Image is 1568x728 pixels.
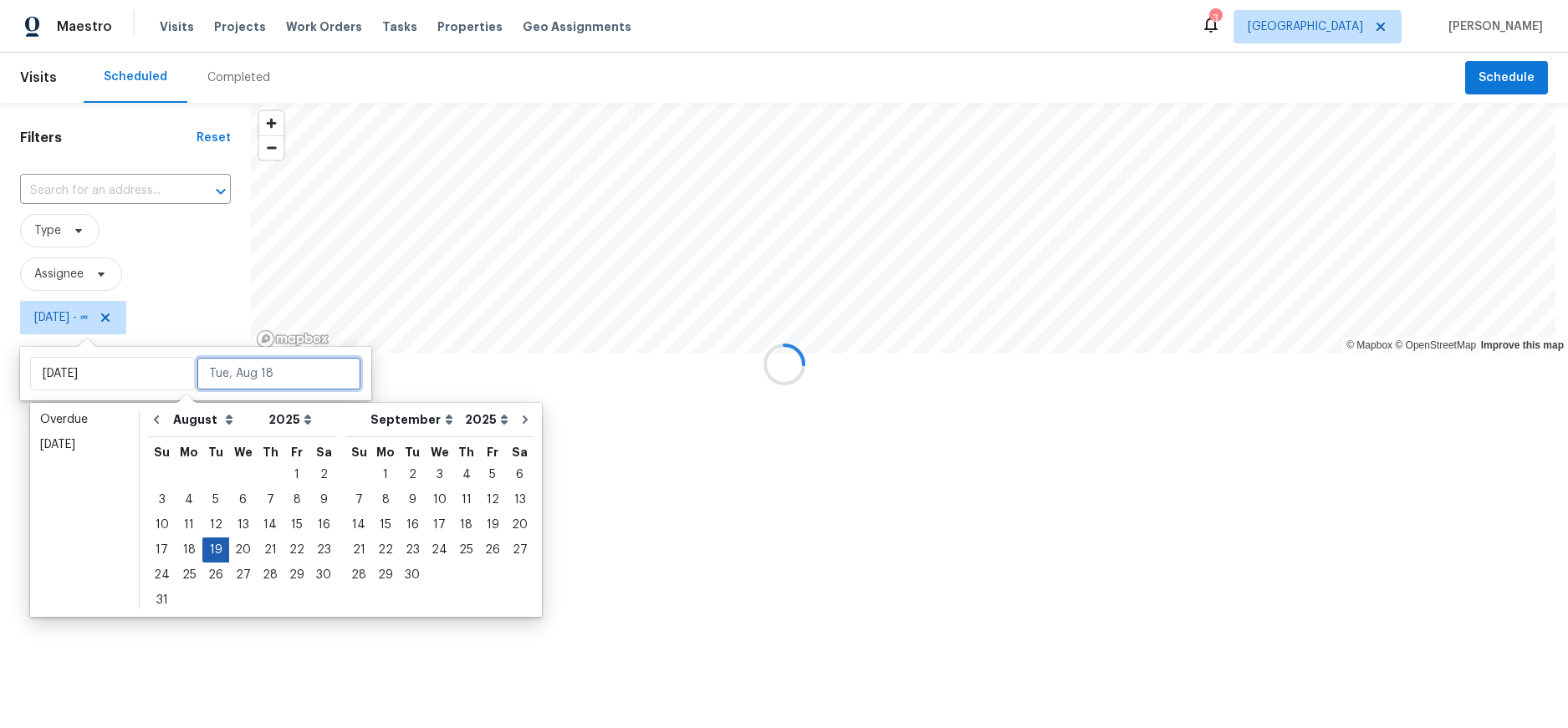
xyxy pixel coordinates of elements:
div: 25 [176,563,202,587]
div: Fri Aug 08 2025 [283,487,310,512]
div: 27 [506,538,534,562]
abbr: Monday [376,446,395,458]
div: 13 [229,513,257,537]
a: Mapbox [1346,339,1392,351]
div: Sun Sep 21 2025 [345,537,372,563]
div: Fri Aug 15 2025 [283,512,310,537]
div: Mon Sep 29 2025 [372,563,399,588]
select: Year [461,407,513,432]
input: Start date [30,357,195,390]
div: Sat Aug 02 2025 [310,462,337,487]
div: Thu Aug 07 2025 [257,487,283,512]
div: Tue Aug 12 2025 [202,512,229,537]
div: Wed Sep 03 2025 [426,462,453,487]
div: 18 [453,513,479,537]
div: Thu Sep 04 2025 [453,462,479,487]
div: 4 [453,463,479,486]
div: 24 [426,538,453,562]
div: Sat Sep 27 2025 [506,537,534,563]
div: 2 [310,463,337,486]
div: 22 [372,538,399,562]
div: 3 [148,488,176,512]
div: 31 [148,588,176,612]
div: 15 [372,513,399,537]
select: Month [169,407,264,432]
div: Mon Sep 15 2025 [372,512,399,537]
div: Wed Sep 10 2025 [426,487,453,512]
abbr: Saturday [512,446,528,458]
div: 3 [1209,10,1221,27]
div: 11 [453,488,479,512]
div: Tue Sep 30 2025 [399,563,426,588]
div: 19 [202,538,229,562]
div: 5 [202,488,229,512]
div: Thu Sep 18 2025 [453,512,479,537]
input: Tue, Aug 18 [197,357,361,390]
div: Thu Sep 25 2025 [453,537,479,563]
div: 24 [148,563,176,587]
div: Fri Sep 19 2025 [479,512,506,537]
div: Overdue [40,411,129,428]
div: 17 [426,513,453,537]
div: 26 [202,563,229,587]
div: 12 [202,513,229,537]
div: 11 [176,513,202,537]
div: Sat Aug 23 2025 [310,537,337,563]
div: Tue Aug 26 2025 [202,563,229,588]
abbr: Sunday [154,446,170,458]
div: Sun Aug 31 2025 [148,588,176,613]
div: Tue Aug 05 2025 [202,487,229,512]
div: Fri Aug 01 2025 [283,462,310,487]
div: Wed Aug 27 2025 [229,563,257,588]
div: 27 [229,563,257,587]
div: 9 [310,488,337,512]
span: Zoom out [259,136,283,160]
div: 13 [506,488,534,512]
div: Sun Sep 14 2025 [345,512,372,537]
div: [DATE] [40,436,129,453]
div: Thu Aug 14 2025 [257,512,283,537]
div: Thu Aug 21 2025 [257,537,283,563]
div: Sun Aug 03 2025 [148,487,176,512]
button: Zoom in [259,111,283,135]
div: Sun Aug 17 2025 [148,537,176,563]
div: Tue Sep 02 2025 [399,462,426,487]
div: 6 [506,463,534,486]
div: 17 [148,538,176,562]
div: 5 [479,463,506,486]
div: 14 [257,513,283,537]
div: Mon Sep 01 2025 [372,462,399,487]
div: Tue Sep 23 2025 [399,537,426,563]
div: 8 [372,488,399,512]
abbr: Thursday [263,446,278,458]
div: Fri Aug 29 2025 [283,563,310,588]
div: 7 [257,488,283,512]
button: Go to next month [513,403,538,436]
div: Sat Sep 06 2025 [506,462,534,487]
div: 2 [399,463,426,486]
div: Mon Aug 11 2025 [176,512,202,537]
div: Wed Sep 24 2025 [426,537,453,563]
div: Wed Sep 17 2025 [426,512,453,537]
abbr: Wednesday [234,446,253,458]
div: Tue Aug 19 2025 [202,537,229,563]
div: Fri Sep 05 2025 [479,462,506,487]
div: 8 [283,488,310,512]
div: 12 [479,488,506,512]
div: 23 [399,538,426,562]
div: Wed Aug 13 2025 [229,512,257,537]
abbr: Saturday [316,446,332,458]
div: 26 [479,538,506,562]
div: 18 [176,538,202,562]
abbr: Thursday [458,446,474,458]
div: Wed Aug 06 2025 [229,487,257,512]
abbr: Sunday [351,446,367,458]
select: Month [366,407,461,432]
div: 16 [399,513,426,537]
a: Mapbox homepage [256,329,329,349]
div: Sun Sep 28 2025 [345,563,372,588]
div: 3 [426,463,453,486]
div: Sat Aug 16 2025 [310,512,337,537]
div: 15 [283,513,310,537]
